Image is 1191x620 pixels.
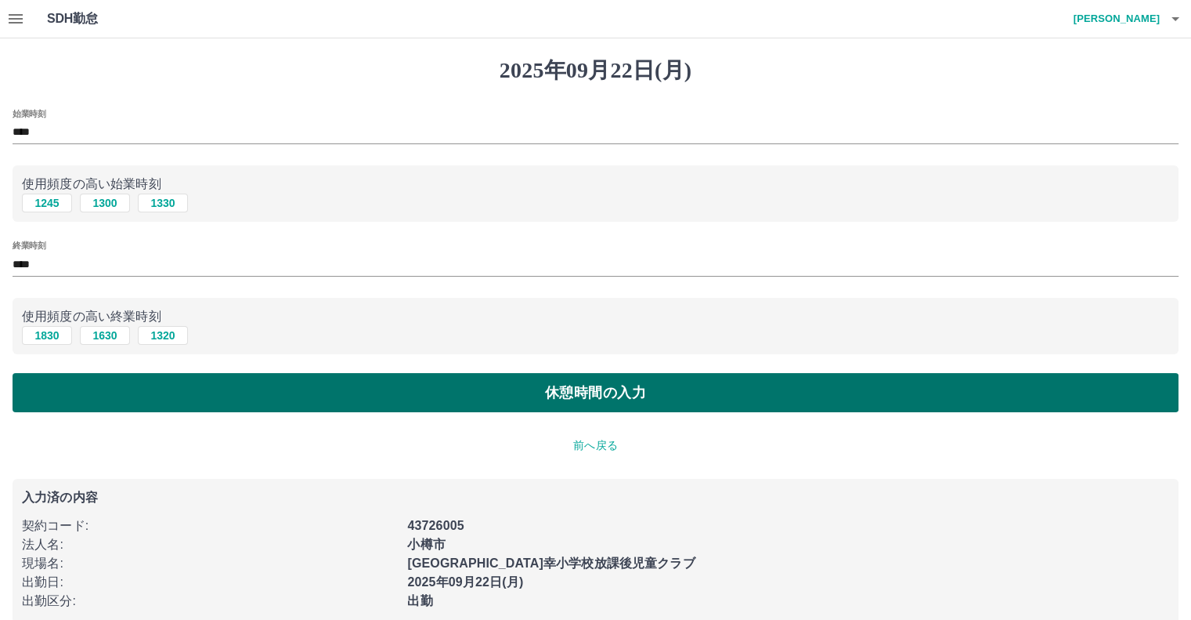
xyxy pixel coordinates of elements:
[22,307,1169,326] p: 使用頻度の高い終業時刻
[13,107,45,119] label: 始業時刻
[407,575,523,589] b: 2025年09月22日(月)
[13,373,1178,412] button: 休憩時間の入力
[407,557,695,570] b: [GEOGRAPHIC_DATA]幸小学校放課後児童クラブ
[138,326,188,345] button: 1320
[138,194,188,212] button: 1330
[13,240,45,252] label: 終業時刻
[80,326,130,345] button: 1630
[22,194,72,212] button: 1245
[407,519,464,532] b: 43726005
[407,594,432,607] b: 出勤
[22,573,398,592] p: 出勤日 :
[22,517,398,535] p: 契約コード :
[407,538,445,551] b: 小樽市
[22,175,1169,194] p: 使用頻度の高い始業時刻
[80,194,130,212] button: 1300
[13,437,1178,454] p: 前へ戻る
[22,554,398,573] p: 現場名 :
[22,491,1169,504] p: 入力済の内容
[22,592,398,611] p: 出勤区分 :
[22,535,398,554] p: 法人名 :
[22,326,72,345] button: 1830
[13,57,1178,84] h1: 2025年09月22日(月)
